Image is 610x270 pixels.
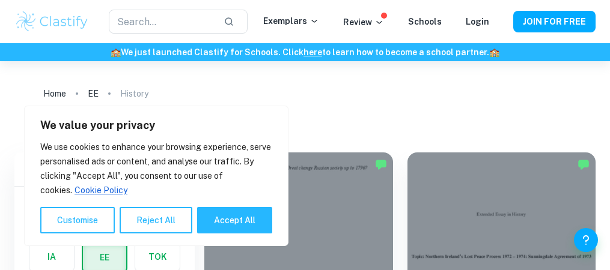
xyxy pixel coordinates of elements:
img: Marked [578,158,590,170]
a: here [303,47,322,57]
p: We use cookies to enhance your browsing experience, serve personalised ads or content, and analys... [40,140,272,197]
a: Cookie Policy [74,185,128,196]
button: Accept All [197,207,272,233]
p: We value your privacy [40,118,272,133]
input: Search... [109,10,215,34]
div: We value your privacy [24,106,288,246]
span: 🏫 [111,47,121,57]
p: Review [343,16,384,29]
a: EE [88,85,99,102]
button: JOIN FOR FREE [513,11,596,32]
button: Customise [40,207,115,233]
h6: We just launched Clastify for Schools. Click to learn how to become a school partner. [2,46,608,59]
img: Marked [375,158,387,170]
a: Home [43,85,66,102]
button: Reject All [120,207,192,233]
p: History [120,87,148,100]
img: Clastify logo [14,10,90,34]
h6: Filter exemplars [14,152,195,186]
a: Schools [408,17,442,26]
button: Help and Feedback [574,228,598,252]
a: Login [466,17,489,26]
span: 🏫 [489,47,499,57]
h1: IB History EE examples [43,102,566,124]
p: Exemplars [263,14,319,28]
